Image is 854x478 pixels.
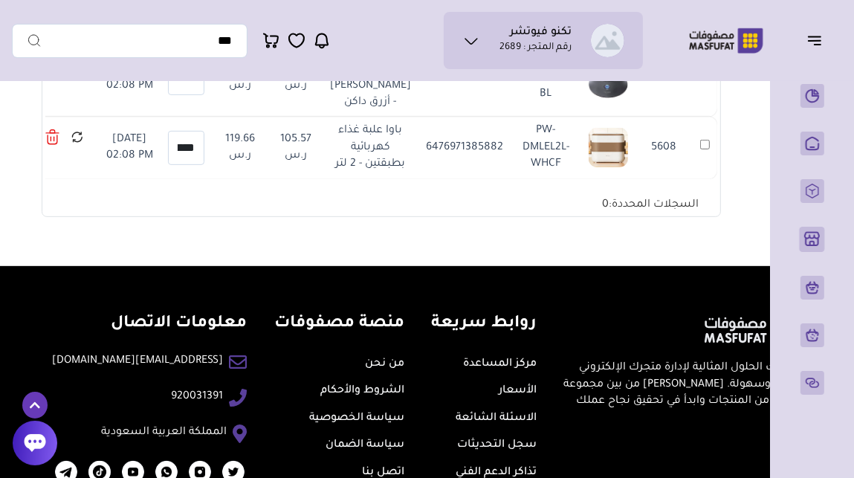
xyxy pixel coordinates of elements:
a: 920031391 [171,389,223,405]
h1: تكنو فيوتشر [510,26,572,41]
a: من نحن [365,358,404,370]
a: سجل التحديثات [457,439,537,451]
a: الشروط والأحكام [320,385,404,397]
a: [EMAIL_ADDRESS][DOMAIN_NAME] [52,353,223,369]
td: 6476971385882 [418,117,511,178]
a: الأسعار [499,385,537,397]
img: 20250714184918072298.png [589,128,628,167]
a: سياسة الخصوصية [309,413,404,424]
td: باوا علبة غذاء كهربائية بطبقتين - 2 لتر [323,117,418,178]
td: PW-DMLEL2L-WHCF [511,117,581,178]
img: Logo [679,26,774,55]
a: سياسة الضمان [326,439,404,451]
span: 0 [602,199,609,211]
td: 105.57 ر.س [269,117,323,178]
td: [DATE] 02:08 PM [99,117,161,178]
a: مركز المساعدة [463,358,537,370]
h4: روابط سريعة [431,314,537,335]
h4: معلومات الاتصال [52,314,247,335]
td: 119.66 ر.س [212,117,269,178]
img: تكنو فيوتشر [591,24,624,57]
div: السجلات المحددة: [583,188,717,213]
td: 5608 [635,117,693,178]
p: نقدم لك الحلول المثالية لإدارة متجرك الإلكتروني بكفاءة وسهولة. [PERSON_NAME] من بين مجموعة واسعة ... [560,360,806,427]
h4: منصة مصفوفات [274,314,404,335]
a: المملكة العربية السعودية [101,424,227,441]
a: الاسئلة الشائعة [456,413,537,424]
p: رقم المتجر : 2689 [499,41,572,56]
